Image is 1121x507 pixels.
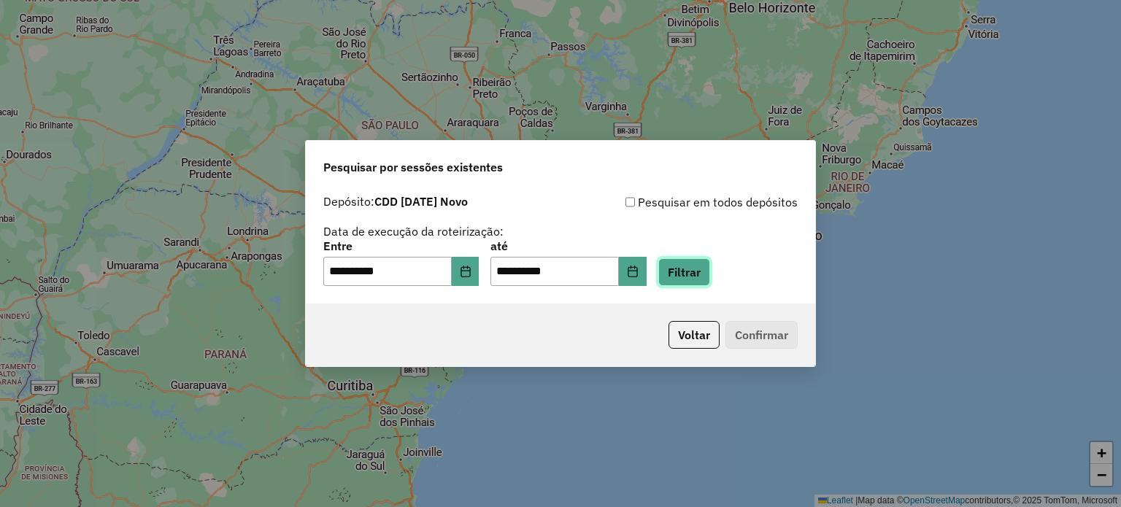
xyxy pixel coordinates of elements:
button: Voltar [669,321,720,349]
label: Depósito: [323,193,468,210]
span: Pesquisar por sessões existentes [323,158,503,176]
button: Choose Date [452,257,479,286]
button: Filtrar [658,258,710,286]
label: Entre [323,237,479,255]
strong: CDD [DATE] Novo [374,194,468,209]
div: Pesquisar em todos depósitos [560,193,798,211]
label: até [490,237,646,255]
button: Choose Date [619,257,647,286]
label: Data de execução da roteirização: [323,222,504,240]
